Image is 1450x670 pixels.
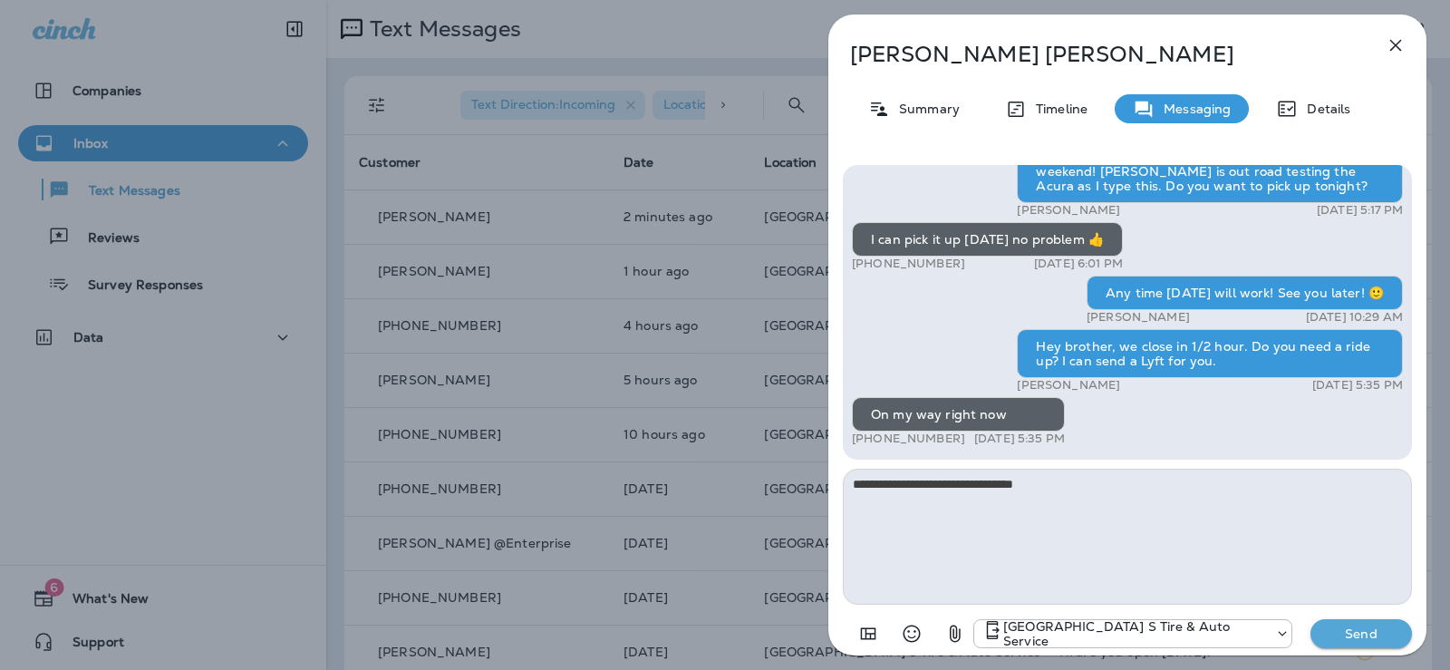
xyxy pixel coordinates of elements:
[1312,378,1403,393] p: [DATE] 5:35 PM
[1027,102,1087,116] p: Timeline
[974,619,1291,648] div: +1 (301) 975-0024
[1034,257,1123,271] p: [DATE] 6:01 PM
[850,42,1345,67] p: [PERSON_NAME] [PERSON_NAME]
[890,102,960,116] p: Summary
[1017,203,1120,218] p: [PERSON_NAME]
[974,432,1065,446] p: [DATE] 5:35 PM
[1017,378,1120,393] p: [PERSON_NAME]
[1087,276,1403,310] div: Any time [DATE] will work! See you later! 🙂
[1155,102,1231,116] p: Messaging
[1017,329,1403,378] div: Hey brother, we close in 1/2 hour. Do you need a ride up? I can send a Lyft for you.
[852,222,1123,257] div: I can pick it up [DATE] no problem 👍
[852,397,1065,432] div: On my way right now
[1306,310,1403,325] p: [DATE] 10:29 AM
[1317,203,1403,218] p: [DATE] 5:17 PM
[894,616,930,652] button: Select an emoji
[1003,619,1266,648] p: [GEOGRAPHIC_DATA] S Tire & Auto Service
[1310,619,1412,648] button: Send
[1298,102,1350,116] p: Details
[852,257,965,271] p: [PHONE_NUMBER]
[852,432,965,446] p: [PHONE_NUMBER]
[1087,310,1190,325] p: [PERSON_NAME]
[1017,140,1403,203] div: Hey [PERSON_NAME]! Hope you had a great weekend! [PERSON_NAME] is out road testing the Acura as I...
[1323,626,1399,642] p: Send
[850,616,886,652] button: Add in a premade template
